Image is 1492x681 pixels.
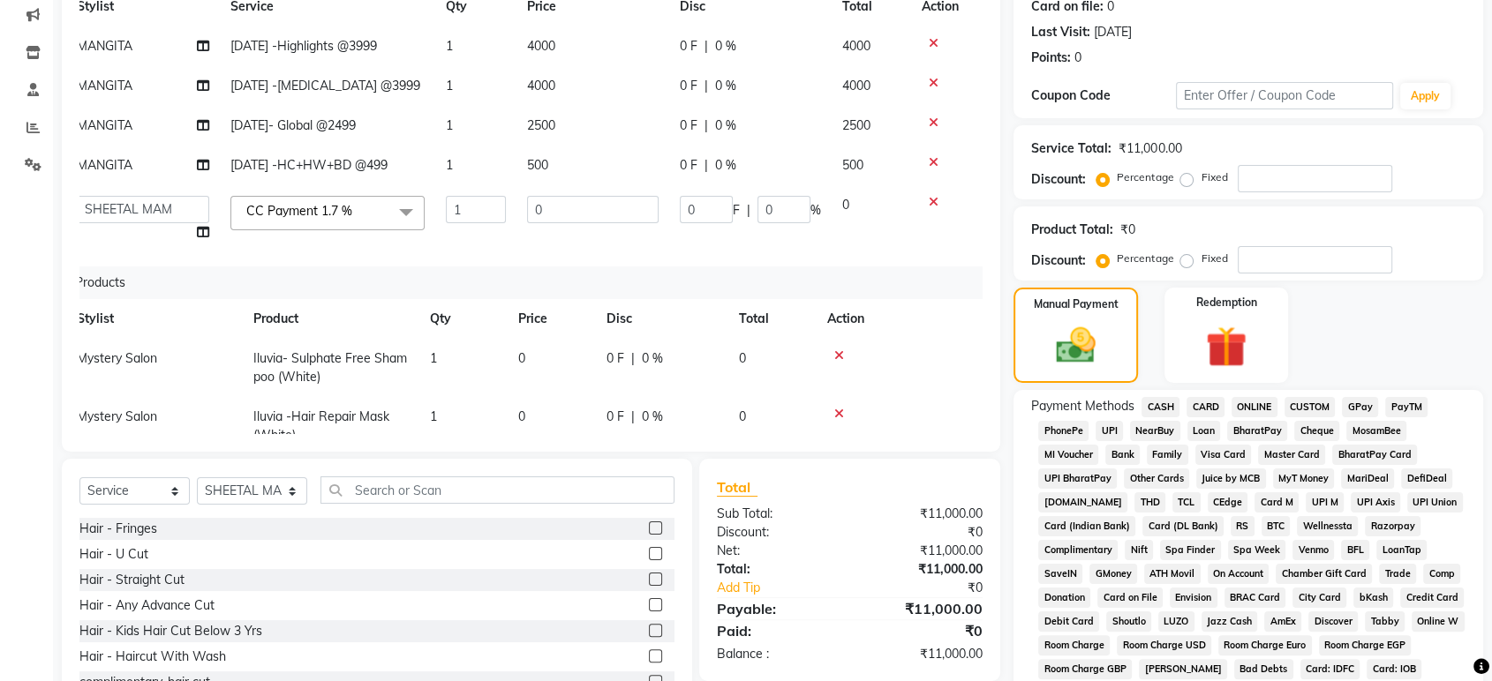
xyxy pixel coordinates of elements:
span: Envision [1170,587,1217,608]
span: BFL [1341,540,1369,560]
span: Debit Card [1038,611,1099,632]
span: 4000 [842,38,870,54]
span: Room Charge USD [1117,635,1211,655]
div: ₹11,000.00 [850,598,997,619]
span: Venmo [1292,540,1334,560]
span: SaveIN [1038,564,1082,584]
span: ATH Movil [1144,564,1201,584]
th: Qty [419,299,508,339]
div: Hair - Straight Cut [79,571,185,589]
span: 0 [518,350,525,366]
span: | [705,77,708,95]
span: 1 [446,117,453,133]
span: 0 F [680,77,697,95]
span: BRAC Card [1224,587,1286,608]
div: ₹11,000.00 [850,645,997,663]
a: Add Tip [704,579,874,597]
span: | [631,408,635,426]
span: Card M [1255,492,1299,513]
th: Stylist [66,299,243,339]
div: ₹11,000.00 [1119,139,1181,158]
span: Discover [1308,611,1358,632]
span: LUZO [1158,611,1194,632]
label: Fixed [1201,251,1227,266]
span: 1 [446,78,453,94]
span: 0 [739,408,746,424]
span: CC Payment 1.7 % [246,203,352,219]
th: Product [243,299,419,339]
span: [DATE] -[MEDICAL_DATA] @3999 [230,78,420,94]
span: 500 [842,157,863,173]
div: Last Visit: [1031,23,1090,41]
span: 1 [430,350,437,366]
span: CEdge [1208,492,1248,513]
span: [DATE] -Highlights @3999 [230,38,377,54]
div: ₹0 [850,620,997,641]
span: Card: IDFC [1300,659,1360,679]
span: [DATE]- Global @2499 [230,117,356,133]
span: 0 F [607,408,624,426]
div: Discount: [1031,251,1086,270]
span: UPI Axis [1351,492,1400,513]
span: Visa Card [1195,445,1252,465]
span: [DOMAIN_NAME] [1038,492,1127,513]
span: [PERSON_NAME] [1139,659,1227,679]
span: Loan [1187,421,1221,441]
span: 0 % [715,37,736,56]
div: Sub Total: [704,505,850,523]
div: ₹11,000.00 [850,560,997,579]
span: 2500 [842,117,870,133]
span: Room Charge GBP [1038,659,1132,679]
span: 1 [430,408,437,424]
span: Spa Week [1228,540,1286,560]
div: Payable: [704,598,850,619]
span: % [810,201,821,220]
span: 4000 [527,38,555,54]
span: GPay [1342,397,1378,417]
span: MANGITA [77,117,132,133]
span: Jazz Cash [1202,611,1258,632]
button: Apply [1400,83,1451,109]
span: Payment Methods [1031,397,1134,415]
span: Spa Finder [1160,540,1221,560]
span: MANGITA [77,78,132,94]
div: Discount: [704,523,850,542]
span: TCL [1172,492,1201,513]
span: Chamber Gift Card [1276,564,1372,584]
span: | [631,349,635,368]
span: 0 % [715,77,736,95]
span: 0 % [642,408,663,426]
span: 2500 [527,117,555,133]
span: Mystery Salon [77,350,157,366]
span: Cheque [1294,421,1339,441]
div: [DATE] [1094,23,1132,41]
span: 0 F [680,156,697,175]
span: UPI Union [1407,492,1463,513]
span: PhonePe [1038,421,1089,441]
span: Iluvia -Hair Repair Mask (White) [253,408,389,443]
span: bKash [1353,587,1393,608]
span: Nift [1125,540,1153,560]
div: Net: [704,542,850,560]
span: City Card [1292,587,1346,608]
span: DefiDeal [1401,468,1452,489]
input: Search or Scan [320,476,674,504]
div: Service Total: [1031,139,1111,158]
span: PayTM [1385,397,1428,417]
span: GMoney [1089,564,1137,584]
span: Donation [1038,587,1090,608]
th: Disc [596,299,728,339]
span: 4000 [842,78,870,94]
div: Products [68,266,983,299]
div: 0 [1074,49,1081,67]
span: Room Charge EGP [1319,635,1412,655]
span: CARD [1187,397,1224,417]
th: Total [728,299,817,339]
div: Discount: [1031,170,1086,189]
label: Fixed [1201,169,1227,185]
span: 0 % [642,349,663,368]
div: Points: [1031,49,1071,67]
span: Credit Card [1400,587,1464,608]
div: Hair - Kids Hair Cut Below 3 Yrs [79,622,262,640]
span: Room Charge Euro [1218,635,1312,655]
